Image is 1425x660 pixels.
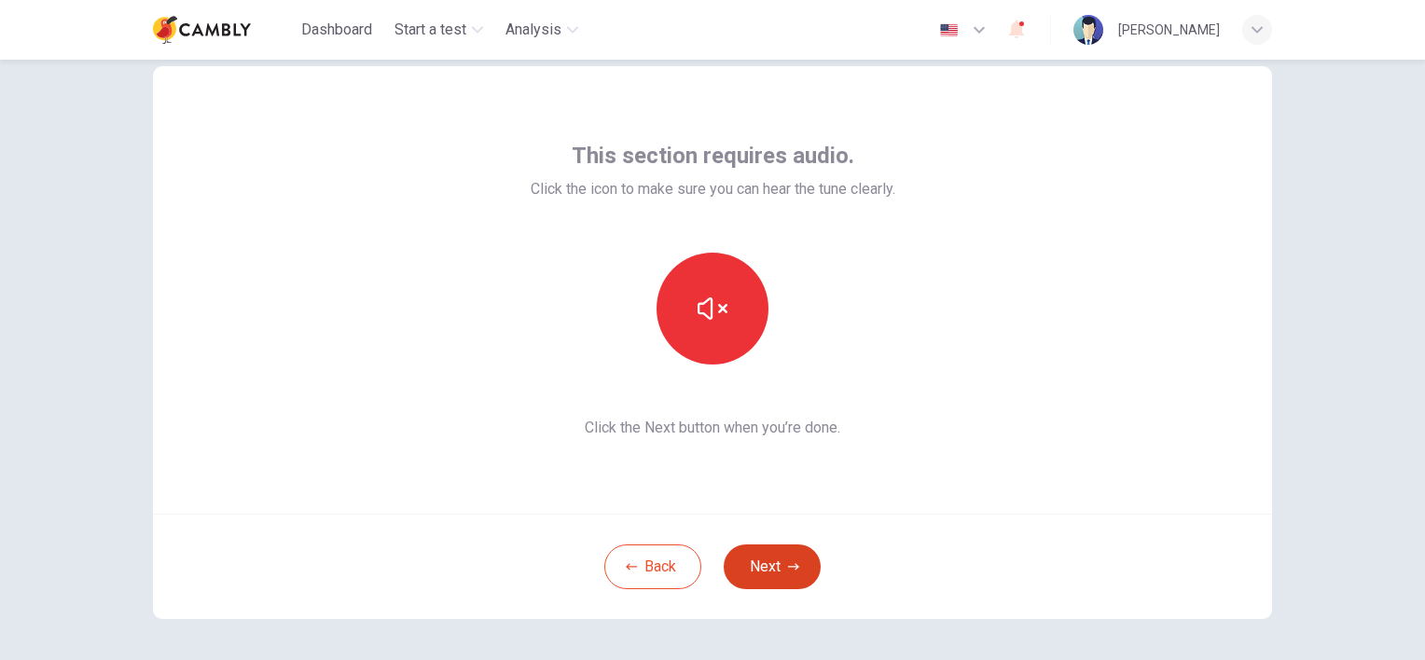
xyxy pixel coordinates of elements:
[937,23,961,37] img: en
[153,11,251,48] img: Cambly logo
[604,544,701,589] button: Back
[1073,15,1103,45] img: Profile picture
[498,13,586,47] button: Analysis
[153,11,294,48] a: Cambly logo
[301,19,372,41] span: Dashboard
[394,19,466,41] span: Start a test
[505,19,561,41] span: Analysis
[1118,19,1220,41] div: [PERSON_NAME]
[387,13,491,47] button: Start a test
[724,544,821,589] button: Next
[572,141,854,171] span: This section requires audio.
[294,13,380,47] button: Dashboard
[531,417,895,439] span: Click the Next button when you’re done.
[531,178,895,200] span: Click the icon to make sure you can hear the tune clearly.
